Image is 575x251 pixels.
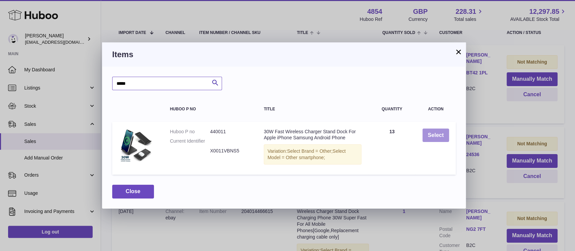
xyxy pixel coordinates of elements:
[416,100,456,118] th: Action
[163,100,257,118] th: Huboo P no
[264,144,361,165] div: Variation:
[119,129,153,162] img: 30W Fast Wireless Charger Stand Dock For Apple iPhone Samsung Android Phone
[170,129,210,135] dt: Huboo P no
[257,100,368,118] th: Title
[368,122,416,175] td: 13
[112,185,154,199] button: Close
[170,138,210,144] dt: Current Identifier
[422,129,449,142] button: Select
[126,188,140,194] span: Close
[264,129,361,141] div: 30W Fast Wireless Charger Stand Dock For Apple iPhone Samsung Android Phone
[112,49,456,60] h3: Items
[287,148,332,154] span: Select Brand = Other;
[454,48,462,56] button: ×
[210,148,250,154] dd: X0011VBNS5
[210,129,250,135] dd: 440011
[368,100,416,118] th: Quantity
